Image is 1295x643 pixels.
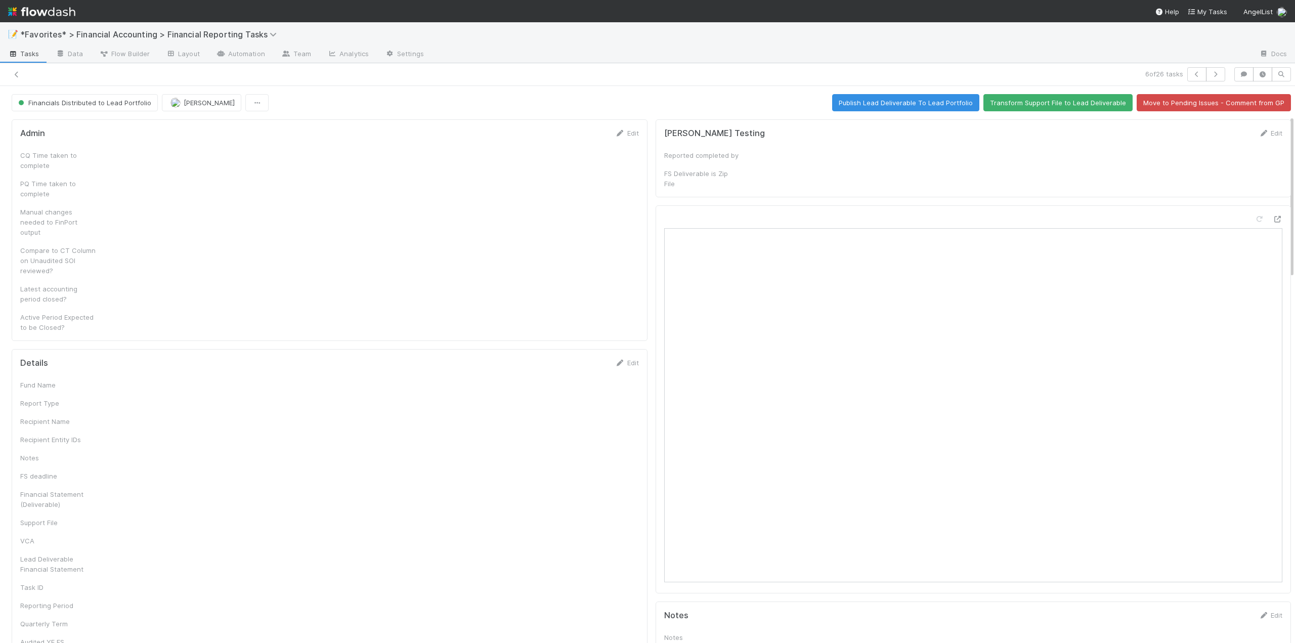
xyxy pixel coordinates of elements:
a: Data [48,47,91,63]
div: Reported completed by [664,150,740,160]
div: Notes [664,632,740,642]
span: My Tasks [1187,8,1227,16]
div: VCA [20,536,96,546]
div: Support File [20,518,96,528]
button: Financials Distributed to Lead Portfolio [12,94,158,111]
img: avatar_705f3a58-2659-4f93-91ad-7a5be837418b.png [170,98,181,108]
button: Move to Pending Issues - Comment from GP [1137,94,1291,111]
span: 📝 [8,30,18,38]
div: Active Period Expected to be Closed? [20,312,96,332]
img: avatar_705f3a58-2659-4f93-91ad-7a5be837418b.png [1277,7,1287,17]
div: Report Type [20,398,96,408]
button: Transform Support File to Lead Deliverable [983,94,1133,111]
div: Fund Name [20,380,96,390]
span: Tasks [8,49,39,59]
span: Flow Builder [99,49,150,59]
div: Recipient Name [20,416,96,426]
span: [PERSON_NAME] [184,99,235,107]
div: Task ID [20,582,96,592]
span: Financials Distributed to Lead Portfolio [16,99,151,107]
div: Help [1155,7,1179,17]
a: My Tasks [1187,7,1227,17]
a: Edit [1259,611,1282,619]
div: PQ Time taken to complete [20,179,96,199]
a: Docs [1251,47,1295,63]
div: Manual changes needed to FinPort output [20,207,96,237]
div: Compare to CT Column on Unaudited SOI reviewed? [20,245,96,276]
div: Lead Deliverable Financial Statement [20,554,96,574]
a: Team [273,47,319,63]
div: Recipient Entity IDs [20,435,96,445]
a: Layout [158,47,208,63]
a: Edit [615,129,639,137]
div: CQ Time taken to complete [20,150,96,170]
a: Edit [1259,129,1282,137]
a: Edit [615,359,639,367]
h5: Details [20,358,48,368]
a: Analytics [319,47,377,63]
span: 6 of 26 tasks [1145,69,1183,79]
a: Automation [208,47,273,63]
div: Quarterly Term [20,619,96,629]
span: AngelList [1243,8,1273,16]
div: FS Deliverable is Zip File [664,168,740,189]
div: Latest accounting period closed? [20,284,96,304]
h5: [PERSON_NAME] Testing [664,128,765,139]
div: Notes [20,453,96,463]
div: Financial Statement (Deliverable) [20,489,96,509]
button: Publish Lead Deliverable To Lead Portfolio [832,94,979,111]
div: Reporting Period [20,601,96,611]
span: *Favorites* > Financial Accounting > Financial Reporting Tasks [20,29,282,39]
a: Settings [377,47,432,63]
button: [PERSON_NAME] [162,94,241,111]
a: Flow Builder [91,47,158,63]
img: logo-inverted-e16ddd16eac7371096b0.svg [8,3,75,20]
h5: Notes [664,611,688,621]
div: FS deadline [20,471,96,481]
h5: Admin [20,128,45,139]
